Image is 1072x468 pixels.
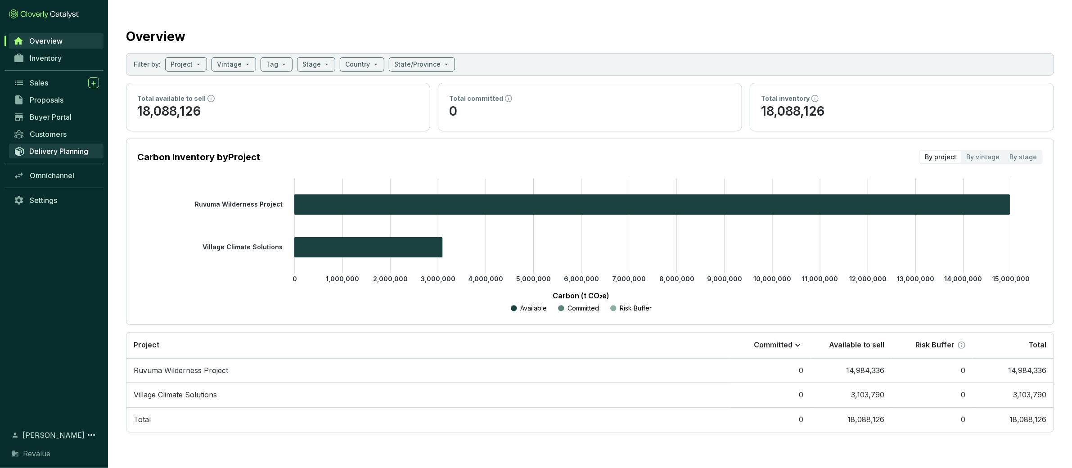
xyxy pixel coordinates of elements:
[326,275,359,283] tspan: 1,000,000
[897,275,934,283] tspan: 13,000,000
[892,407,973,432] td: 0
[30,78,48,87] span: Sales
[30,95,63,104] span: Proposals
[919,150,1043,164] div: segmented control
[9,168,104,183] a: Omnichannel
[707,275,742,283] tspan: 9,000,000
[892,358,973,383] td: 0
[945,275,982,283] tspan: 14,000,000
[568,304,599,313] p: Committed
[449,94,503,103] p: Total committed
[973,358,1054,383] td: 14,984,336
[468,275,504,283] tspan: 4,000,000
[802,275,838,283] tspan: 11,000,000
[659,275,694,283] tspan: 8,000,000
[915,340,955,350] p: Risk Buffer
[9,75,104,90] a: Sales
[973,333,1054,358] th: Total
[961,151,1004,163] div: By vintage
[754,340,793,350] p: Committed
[126,382,730,407] td: Village Climate Solutions
[126,333,730,358] th: Project
[30,112,72,121] span: Buyer Portal
[126,27,185,46] h2: Overview
[9,33,104,49] a: Overview
[973,382,1054,407] td: 3,103,790
[520,304,547,313] p: Available
[730,407,811,432] td: 0
[892,382,973,407] td: 0
[9,193,104,208] a: Settings
[30,171,74,180] span: Omnichannel
[761,103,1043,120] p: 18,088,126
[9,92,104,108] a: Proposals
[293,275,297,283] tspan: 0
[137,103,419,120] p: 18,088,126
[134,60,161,69] p: Filter by:
[9,109,104,125] a: Buyer Portal
[126,407,730,432] td: Total
[1004,151,1042,163] div: By stage
[29,147,88,156] span: Delivery Planning
[849,275,887,283] tspan: 12,000,000
[612,275,646,283] tspan: 7,000,000
[9,144,104,158] a: Delivery Planning
[9,50,104,66] a: Inventory
[29,36,63,45] span: Overview
[753,275,791,283] tspan: 10,000,000
[137,94,206,103] p: Total available to sell
[811,407,892,432] td: 18,088,126
[9,126,104,142] a: Customers
[137,151,260,163] p: Carbon Inventory by Project
[195,200,283,208] tspan: Ruvuma Wilderness Project
[30,196,57,205] span: Settings
[449,103,731,120] p: 0
[126,358,730,383] td: Ruvuma Wilderness Project
[620,304,652,313] p: Risk Buffer
[564,275,599,283] tspan: 6,000,000
[973,407,1054,432] td: 18,088,126
[811,358,892,383] td: 14,984,336
[993,275,1030,283] tspan: 15,000,000
[203,243,283,251] tspan: Village Climate Solutions
[811,382,892,407] td: 3,103,790
[730,382,811,407] td: 0
[421,275,455,283] tspan: 3,000,000
[920,151,961,163] div: By project
[811,333,892,358] th: Available to sell
[30,54,62,63] span: Inventory
[23,430,85,441] span: [PERSON_NAME]
[516,275,551,283] tspan: 5,000,000
[23,448,50,459] span: Revalue
[373,275,408,283] tspan: 2,000,000
[730,358,811,383] td: 0
[151,290,1011,301] p: Carbon (t CO₂e)
[761,94,810,103] p: Total inventory
[30,130,67,139] span: Customers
